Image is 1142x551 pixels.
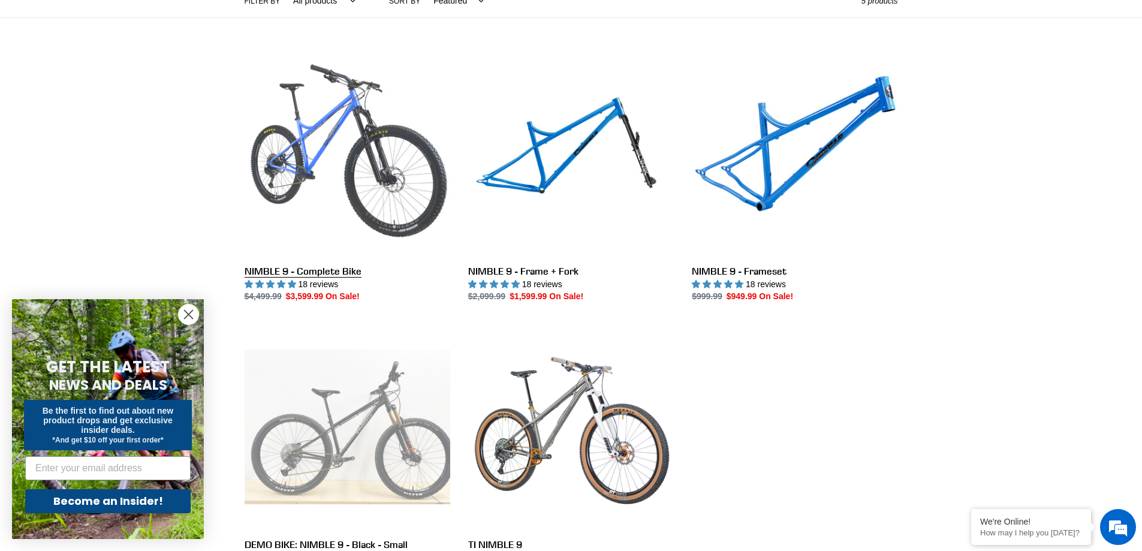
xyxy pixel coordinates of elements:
div: We're Online! [980,517,1082,526]
button: Close dialog [178,304,199,325]
button: Become an Insider! [25,489,191,513]
span: *And get $10 off your first order* [52,436,163,444]
span: Be the first to find out about new product drops and get exclusive insider deals. [43,406,174,435]
input: Enter your email address [25,456,191,480]
span: NEWS AND DEALS [49,375,167,395]
p: How may I help you today? [980,528,1082,537]
span: GET THE LATEST [46,356,170,378]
